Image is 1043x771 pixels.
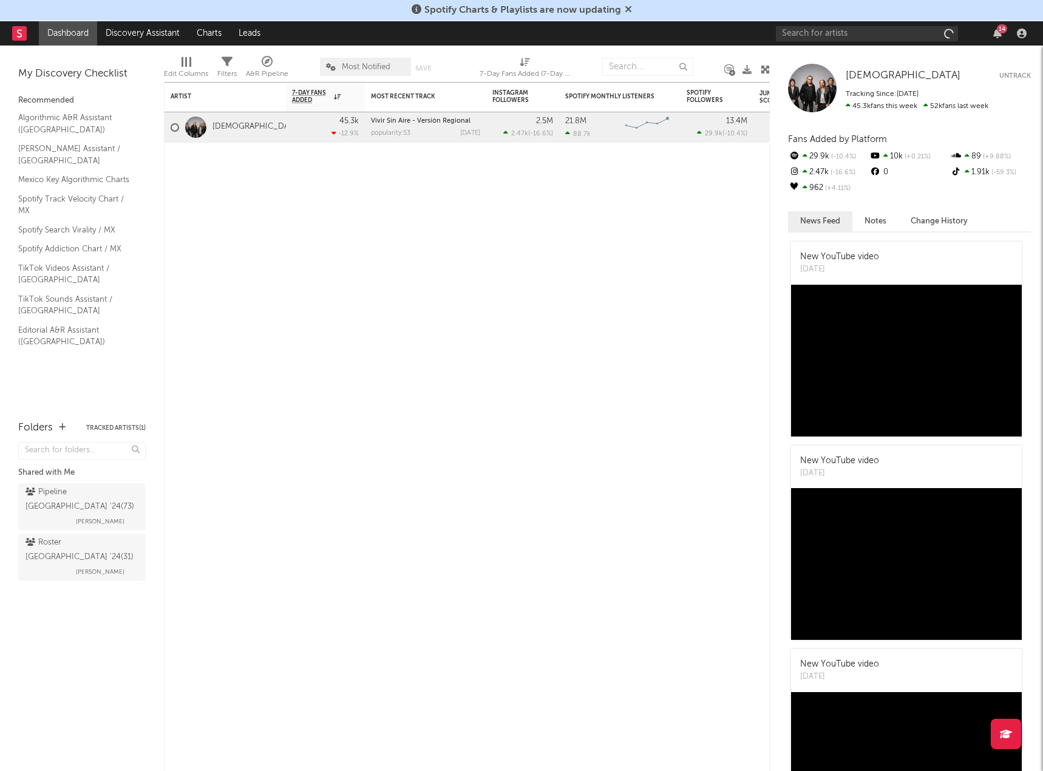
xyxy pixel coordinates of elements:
a: Charts [188,21,230,46]
input: Search for folders... [18,442,146,460]
span: 52k fans last week [846,103,988,110]
a: Spotify Track Velocity Chart / MX [18,192,134,217]
div: [DATE] [800,467,879,480]
a: Vivir Sin Aire - Versión Regional [371,118,471,124]
div: 14 [997,24,1007,33]
div: 29.9k [788,149,869,165]
span: +0.21 % [903,154,931,160]
span: +4.11 % [823,185,851,192]
div: 45.3k [339,117,359,125]
div: A&R Pipeline [246,67,288,81]
span: -10.4 % [829,154,856,160]
div: 21.8M [565,117,586,125]
div: New YouTube video [800,658,879,671]
div: Pipeline [GEOGRAPHIC_DATA] '24 ( 73 ) [25,485,135,514]
a: Mexico Key Algorithmic Charts [18,173,134,186]
a: Pipeline [GEOGRAPHIC_DATA] '24(73)[PERSON_NAME] [18,483,146,531]
div: Spotify Monthly Listeners [565,93,656,100]
span: Fans Added by Platform [788,135,887,144]
span: 2.47k [511,131,528,137]
div: 13.4M [726,117,747,125]
button: 14 [993,29,1002,38]
input: Search for artists [776,26,958,41]
div: My Discovery Checklist [18,67,146,81]
div: 10k [869,149,950,165]
div: Recommended [18,93,146,108]
div: 2.5M [536,117,553,125]
div: New YouTube video [800,455,879,467]
span: Dismiss [625,5,632,15]
a: Spotify Search Virality / MX [18,223,134,237]
a: Spotify Addiction Chart / MX [18,242,134,256]
a: [PERSON_NAME] Assistant / [GEOGRAPHIC_DATA] [18,142,134,167]
svg: Chart title [620,112,674,143]
span: -16.6 % [829,169,855,176]
span: -16.6 % [530,131,551,137]
span: +9.88 % [981,154,1011,160]
button: Save [415,65,431,72]
div: Filters [217,67,237,81]
div: Shared with Me [18,466,146,480]
div: 2.47k [788,165,869,180]
div: [DATE] [460,130,480,137]
div: [DATE] [800,671,879,683]
div: Artist [171,93,262,100]
div: 7-Day Fans Added (7-Day Fans Added) [480,67,571,81]
button: Notes [852,211,899,231]
a: Dashboard [39,21,97,46]
div: Spotify Followers [687,89,729,104]
button: News Feed [788,211,852,231]
div: Roster [GEOGRAPHIC_DATA] '24 ( 31 ) [25,535,135,565]
div: 71.3 [759,120,808,135]
a: Editorial A&R Assistant ([GEOGRAPHIC_DATA]) [18,324,134,348]
a: Algorithmic A&R Assistant ([GEOGRAPHIC_DATA]) [18,111,134,136]
div: A&R Pipeline [246,52,288,87]
div: New YouTube video [800,251,879,263]
input: Search... [602,58,693,76]
a: Roster [GEOGRAPHIC_DATA] '24(31)[PERSON_NAME] [18,534,146,581]
div: Folders [18,421,53,435]
div: -12.9 % [331,129,359,137]
div: ( ) [697,129,747,137]
div: [DATE] [800,263,879,276]
div: Instagram Followers [492,89,535,104]
a: [DEMOGRAPHIC_DATA] [846,70,960,82]
span: [PERSON_NAME] [76,514,124,529]
span: Tracking Since: [DATE] [846,90,919,98]
div: Edit Columns [164,52,208,87]
div: 89 [950,149,1031,165]
span: [PERSON_NAME] [76,565,124,579]
span: -10.4 % [724,131,746,137]
a: TikTok Sounds Assistant / [GEOGRAPHIC_DATA] [18,293,134,318]
button: Tracked Artists(1) [86,425,146,431]
span: 29.9k [705,131,722,137]
div: 962 [788,180,869,196]
div: Vivir Sin Aire - Versión Regional [371,118,480,124]
div: popularity: 53 [371,130,410,137]
div: Most Recent Track [371,93,462,100]
div: Edit Columns [164,67,208,81]
button: Change History [899,211,980,231]
a: TikTok Videos Assistant / [GEOGRAPHIC_DATA] [18,262,134,287]
a: [DEMOGRAPHIC_DATA] [212,122,301,132]
span: Spotify Charts & Playlists are now updating [424,5,621,15]
span: Most Notified [342,63,390,71]
span: 7-Day Fans Added [292,89,331,104]
div: 7-Day Fans Added (7-Day Fans Added) [480,52,571,87]
div: 88.7k [565,130,591,138]
a: Discovery Assistant [97,21,188,46]
span: [DEMOGRAPHIC_DATA] [846,70,960,81]
div: Filters [217,52,237,87]
span: -59.3 % [990,169,1016,176]
div: 0 [869,165,950,180]
button: Untrack [999,70,1031,82]
div: ( ) [503,129,553,137]
a: Leads [230,21,269,46]
span: 45.3k fans this week [846,103,917,110]
div: 1.91k [950,165,1031,180]
div: Jump Score [759,90,790,104]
